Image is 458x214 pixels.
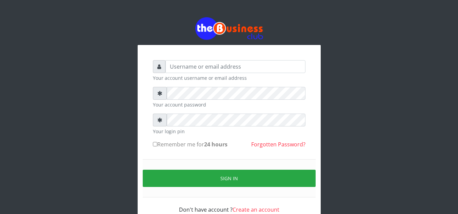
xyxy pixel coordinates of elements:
input: Remember me for24 hours [153,142,157,146]
button: Sign in [143,170,316,187]
small: Your account username or email address [153,74,305,81]
b: 24 hours [204,141,227,148]
div: Don't have account ? [153,197,305,214]
a: Create an account [233,206,279,213]
a: Forgotten Password? [251,141,305,148]
label: Remember me for [153,140,227,148]
small: Your account password [153,101,305,108]
small: Your login pin [153,128,305,135]
input: Username or email address [165,60,305,73]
